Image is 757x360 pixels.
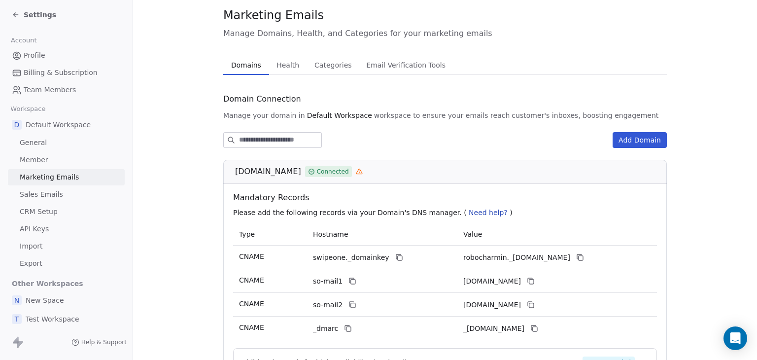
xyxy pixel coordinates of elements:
span: Account [6,33,41,48]
span: Import [20,241,42,252]
span: so-mail2 [313,300,343,310]
span: Billing & Subscription [24,68,98,78]
span: [DOMAIN_NAME] [235,166,301,178]
span: CNAME [239,252,264,260]
span: New Space [26,295,64,305]
a: API Keys [8,221,125,237]
a: CRM Setup [8,204,125,220]
span: robocharmin1.swipeone.email [463,276,521,287]
span: Export [20,258,42,269]
span: Mandatory Records [233,192,661,204]
span: N [12,295,22,305]
a: Member [8,152,125,168]
span: Default Workspace [26,120,91,130]
span: Help & Support [81,338,127,346]
span: so-mail1 [313,276,343,287]
span: Domain Connection [223,93,301,105]
a: Export [8,255,125,272]
span: Categories [310,58,355,72]
a: Help & Support [71,338,127,346]
span: robocharmin._domainkey.swipeone.email [463,252,570,263]
span: Value [463,230,482,238]
a: Import [8,238,125,254]
span: Marketing Emails [20,172,79,182]
span: robocharmin2.swipeone.email [463,300,521,310]
span: Test Workspace [26,314,79,324]
span: Workspace [6,102,50,116]
span: Profile [24,50,45,61]
span: Manage your domain in [223,110,305,120]
span: Sales Emails [20,189,63,200]
span: Domains [227,58,265,72]
span: T [12,314,22,324]
span: Other Workspaces [8,276,87,291]
span: CNAME [239,300,264,308]
a: Team Members [8,82,125,98]
span: swipeone._domainkey [313,252,389,263]
p: Type [239,229,301,240]
a: Billing & Subscription [8,65,125,81]
div: Open Intercom Messenger [723,326,747,350]
span: workspace to ensure your emails reach [374,110,510,120]
a: Profile [8,47,125,64]
span: Settings [24,10,56,20]
span: API Keys [20,224,49,234]
span: CRM Setup [20,207,58,217]
span: _dmarc [313,324,338,334]
span: CNAME [239,324,264,331]
a: Marketing Emails [8,169,125,185]
a: Settings [12,10,56,20]
span: Connected [317,167,349,176]
span: Marketing Emails [223,8,324,23]
a: Sales Emails [8,186,125,203]
span: Member [20,155,48,165]
span: Email Verification Tools [362,58,449,72]
a: General [8,135,125,151]
span: Hostname [313,230,348,238]
span: Manage Domains, Health, and Categories for your marketing emails [223,28,667,39]
p: Please add the following records via your Domain's DNS manager. ( ) [233,208,661,217]
span: customer's inboxes, boosting engagement [512,110,658,120]
span: General [20,138,47,148]
span: _dmarc.swipeone.email [463,324,524,334]
span: Default Workspace [307,110,372,120]
span: Need help? [469,209,508,216]
span: CNAME [239,276,264,284]
span: Health [273,58,303,72]
span: Team Members [24,85,76,95]
button: Add Domain [613,132,667,148]
span: D [12,120,22,130]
